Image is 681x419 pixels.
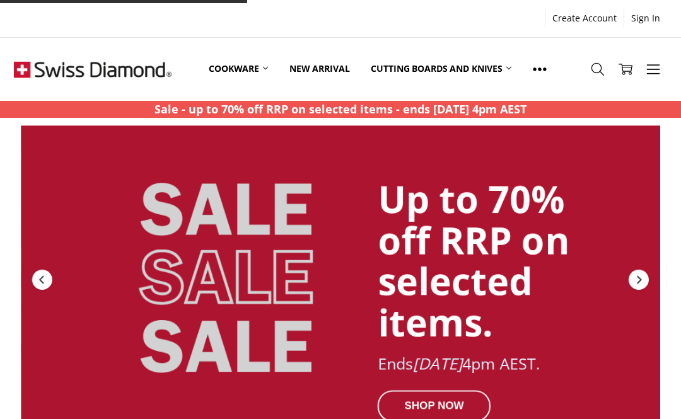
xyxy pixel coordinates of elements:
strong: Sale - up to 70% off RRP on selected items - ends [DATE] 4pm AEST [154,101,527,117]
em: [DATE] [413,352,462,374]
img: Free Shipping On Every Order [14,38,172,101]
a: New arrival [279,41,360,97]
div: Previous [31,268,54,290]
div: Ends 4pm AEST. [378,355,598,372]
a: Show All [522,41,557,98]
a: Sign In [624,9,667,27]
div: Up to 70% off RRP on selected items. [378,179,598,343]
a: Cookware [198,41,279,97]
div: Next [627,268,650,290]
a: Create Account [545,9,624,27]
a: Cutting boards and knives [360,41,522,97]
